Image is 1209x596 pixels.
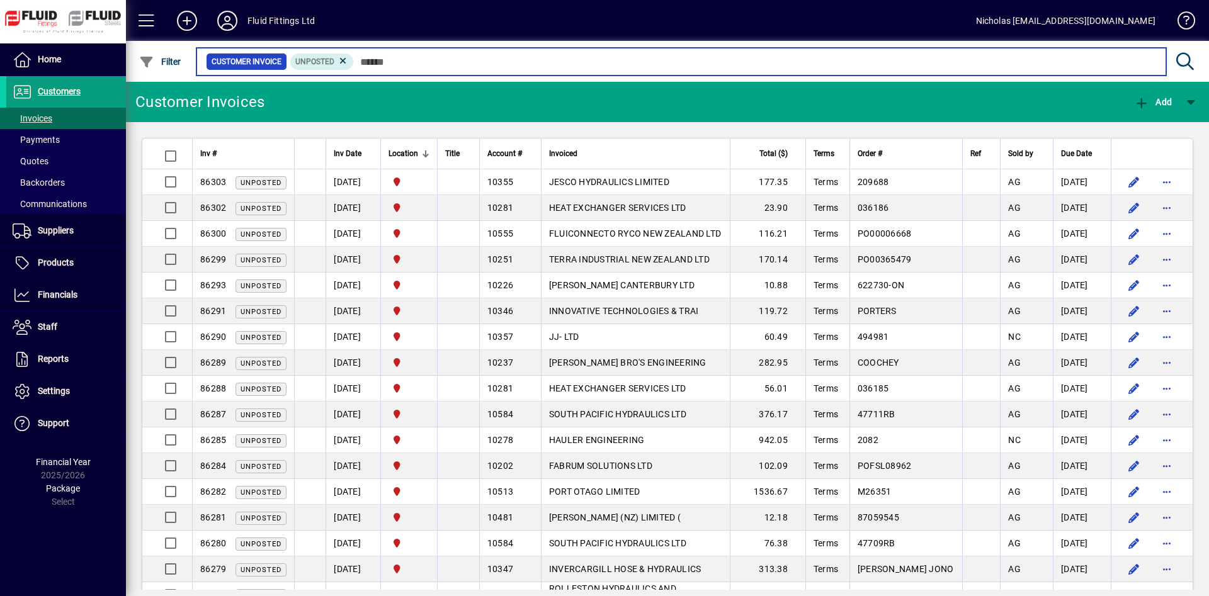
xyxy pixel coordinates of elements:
[13,113,52,123] span: Invoices
[1008,177,1021,187] span: AG
[976,11,1155,31] div: Nicholas [EMAIL_ADDRESS][DOMAIN_NAME]
[6,193,126,215] a: Communications
[858,203,889,213] span: 036186
[730,402,805,427] td: 376.17
[136,50,184,73] button: Filter
[1157,404,1177,424] button: More options
[1008,228,1021,239] span: AG
[1124,198,1144,218] button: Edit
[814,409,838,419] span: Terms
[549,512,681,522] span: [PERSON_NAME] (NZ) LIMITED (
[487,564,513,574] span: 10347
[487,538,513,548] span: 10584
[200,306,226,316] span: 86291
[295,57,334,66] span: Unposted
[1124,533,1144,553] button: Edit
[1157,378,1177,398] button: More options
[389,147,418,160] span: Location
[326,324,380,350] td: [DATE]
[730,324,805,350] td: 60.49
[730,247,805,273] td: 170.14
[858,357,899,368] span: COOCHEY
[241,179,281,187] span: Unposted
[549,461,652,471] span: FABRUM SOLUTIONS LTD
[1008,254,1021,264] span: AG
[6,376,126,407] a: Settings
[487,435,513,445] span: 10278
[6,344,126,375] a: Reports
[1157,481,1177,502] button: More options
[241,230,281,239] span: Unposted
[1008,332,1021,342] span: NC
[730,556,805,582] td: 313.38
[1157,533,1177,553] button: More options
[200,228,226,239] span: 86300
[730,221,805,247] td: 116.21
[389,278,429,292] span: FLUID FITTINGS CHRISTCHURCH
[326,453,380,479] td: [DATE]
[1053,298,1111,324] td: [DATE]
[241,514,281,522] span: Unposted
[1124,430,1144,450] button: Edit
[549,538,686,548] span: SOUTH PACIFIC HYDRAULICS LTD
[1008,357,1021,368] span: AG
[814,538,838,548] span: Terms
[814,254,838,264] span: Terms
[730,169,805,195] td: 177.35
[6,312,126,343] a: Staff
[814,486,838,497] span: Terms
[13,156,48,166] span: Quotes
[1157,352,1177,373] button: More options
[1053,221,1111,247] td: [DATE]
[1157,327,1177,347] button: More options
[326,195,380,221] td: [DATE]
[241,411,281,419] span: Unposted
[200,332,226,342] span: 86290
[549,306,699,316] span: INNOVATIVE TECHNOLOGIES & TRAI
[36,457,91,467] span: Financial Year
[814,357,838,368] span: Terms
[326,376,380,402] td: [DATE]
[445,147,472,160] div: Title
[1008,280,1021,290] span: AG
[814,332,838,342] span: Terms
[200,254,226,264] span: 86299
[200,486,226,497] span: 86282
[389,381,429,395] span: FLUID FITTINGS CHRISTCHURCH
[247,11,315,31] div: Fluid Fittings Ltd
[389,562,429,576] span: FLUID FITTINGS CHRISTCHURCH
[326,427,380,453] td: [DATE]
[487,147,533,160] div: Account #
[1157,275,1177,295] button: More options
[207,9,247,32] button: Profile
[389,459,429,473] span: FLUID FITTINGS CHRISTCHURCH
[389,433,429,447] span: FLUID FITTINGS CHRISTCHURCH
[1053,195,1111,221] td: [DATE]
[549,280,695,290] span: [PERSON_NAME] CANTERBURY LTD
[200,512,226,522] span: 86281
[212,55,281,68] span: Customer Invoice
[1124,456,1144,476] button: Edit
[1053,402,1111,427] td: [DATE]
[241,385,281,393] span: Unposted
[858,383,889,393] span: 036185
[487,332,513,342] span: 10357
[13,177,65,188] span: Backorders
[487,147,522,160] span: Account #
[1008,306,1021,316] span: AG
[730,376,805,402] td: 56.01
[241,256,281,264] span: Unposted
[858,306,897,316] span: PORTERS
[1124,301,1144,321] button: Edit
[730,273,805,298] td: 10.88
[549,254,710,264] span: TERRA INDUSTRIAL NEW ZEALAND LTD
[487,254,513,264] span: 10251
[389,304,429,318] span: FLUID FITTINGS CHRISTCHURCH
[389,536,429,550] span: FLUID FITTINGS CHRISTCHURCH
[1053,350,1111,376] td: [DATE]
[858,486,892,497] span: M26351
[1124,404,1144,424] button: Edit
[487,228,513,239] span: 10555
[1124,559,1144,579] button: Edit
[38,354,69,364] span: Reports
